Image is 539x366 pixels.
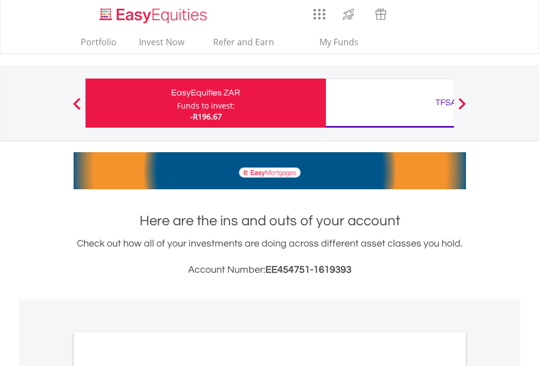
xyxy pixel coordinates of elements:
[95,3,211,25] a: Home page
[76,37,121,53] a: Portfolio
[313,8,325,20] img: grid-menu-icon.svg
[74,152,466,189] img: EasyMortage Promotion Banner
[74,211,466,231] h1: Here are the ins and outs of your account
[92,85,319,100] div: EasyEquities ZAR
[451,103,473,114] button: Next
[74,262,466,278] h3: Account Number:
[340,5,358,23] img: thrive-v2.svg
[265,265,352,275] span: EE454751-1619393
[177,100,235,111] div: Funds to invest:
[202,37,286,53] a: Refer and Earn
[98,7,211,25] img: EasyEquities_Logo.png
[397,3,425,25] a: Notifications
[306,3,332,20] a: AppsGrid
[74,236,466,278] div: Check out how all of your investments are doing across different asset classes you hold.
[135,37,189,53] a: Invest Now
[365,3,397,23] a: Vouchers
[425,3,452,25] a: FAQ's and Support
[66,103,88,114] button: Previous
[304,35,375,49] span: My Funds
[372,5,390,23] img: vouchers-v2.svg
[213,36,274,48] span: Refer and Earn
[190,111,222,122] span: -R196.67
[452,3,480,27] a: My Profile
